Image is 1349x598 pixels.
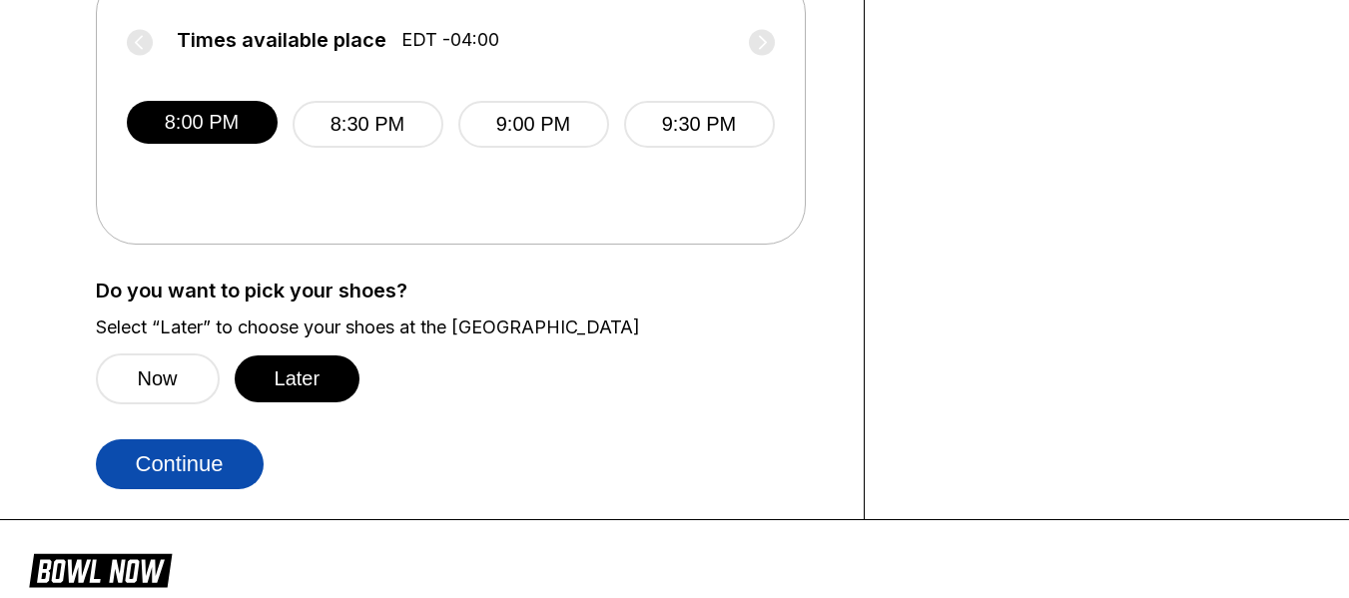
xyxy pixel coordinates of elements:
[458,101,609,148] button: 9:00 PM
[624,101,775,148] button: 9:30 PM
[96,280,834,301] label: Do you want to pick your shoes?
[96,439,264,489] button: Continue
[293,101,443,148] button: 8:30 PM
[96,316,834,338] label: Select “Later” to choose your shoes at the [GEOGRAPHIC_DATA]
[96,353,220,404] button: Now
[235,355,360,402] button: Later
[401,29,499,51] span: EDT -04:00
[127,101,278,144] button: 8:00 PM
[177,29,386,51] span: Times available place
